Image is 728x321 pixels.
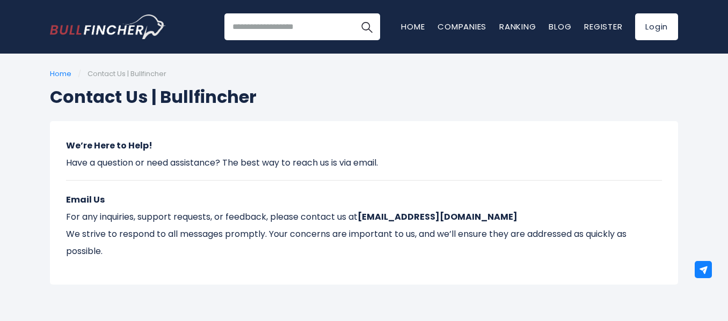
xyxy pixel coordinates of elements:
ul: / [50,70,678,79]
a: Home [50,69,71,79]
span: Contact Us | Bullfincher [88,69,166,79]
p: Have a question or need assistance? The best way to reach us is via email. [66,137,662,171]
strong: We’re Here to Help! [66,139,152,152]
a: Home [401,21,425,32]
p: For any inquiries, support requests, or feedback, please contact us at We strive to respond to al... [66,191,662,260]
a: Go to homepage [50,14,165,39]
h1: Contact Us | Bullfincher [50,84,678,110]
a: Ranking [499,21,536,32]
button: Search [353,13,380,40]
strong: Email Us [66,193,105,206]
a: Register [584,21,622,32]
strong: [EMAIL_ADDRESS][DOMAIN_NAME] [358,211,518,223]
a: Login [635,13,678,40]
a: Companies [438,21,486,32]
a: Blog [549,21,571,32]
img: Bullfincher logo [50,14,166,39]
